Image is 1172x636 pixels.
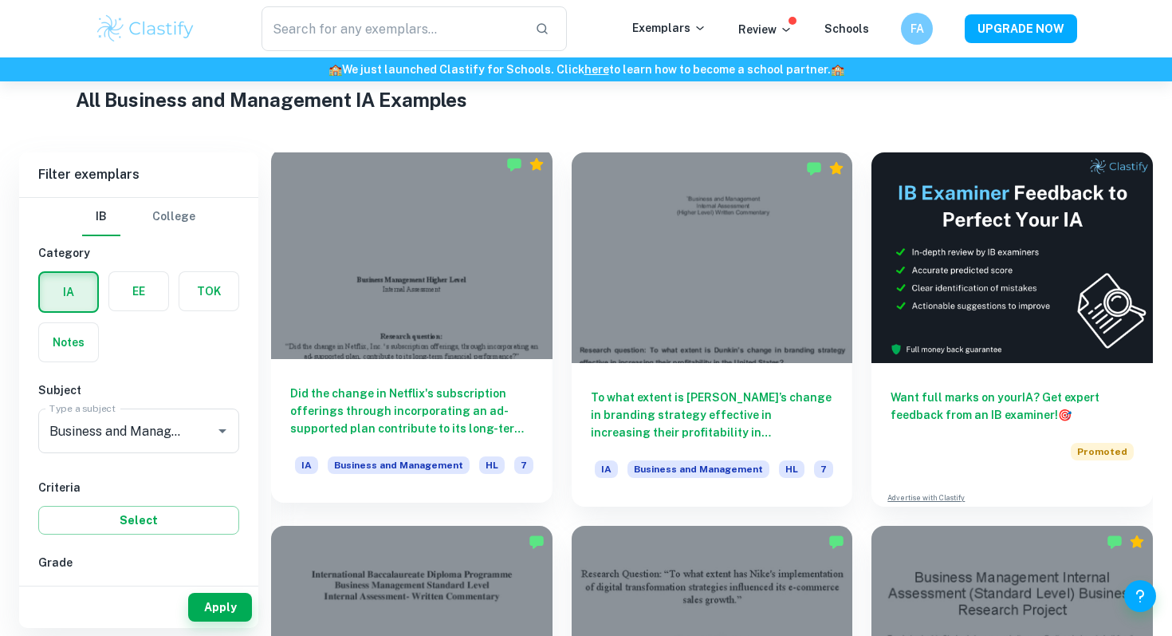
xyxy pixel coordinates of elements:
button: UPGRADE NOW [965,14,1077,43]
button: IB [82,198,120,236]
button: EE [109,272,168,310]
button: Open [211,420,234,442]
span: HL [779,460,804,478]
span: 7 [514,456,533,474]
img: Thumbnail [871,152,1153,363]
div: Premium [828,160,844,176]
h6: Subject [38,381,239,399]
p: Review [738,21,792,38]
a: Schools [824,22,869,35]
span: Business and Management [328,456,470,474]
button: Select [38,506,239,535]
button: Notes [39,323,98,361]
h6: We just launched Clastify for Schools. Click to learn how to become a school partner. [3,61,1169,78]
span: IA [595,460,618,478]
img: Marked [1107,534,1123,550]
a: Advertise with Clastify [887,492,965,504]
div: Filter type choice [82,198,195,236]
a: Did the change in Netflix's subscription offerings through incorporating an ad-supported plan con... [271,152,553,507]
div: Premium [1129,534,1145,550]
span: IA [295,456,318,474]
a: here [584,63,609,76]
span: 🎯 [1058,409,1072,421]
span: 🏫 [328,63,342,76]
button: FA [901,13,933,45]
h6: To what extent is [PERSON_NAME]’s change in branding strategy effective in increasing their profi... [591,389,834,441]
a: To what extent is [PERSON_NAME]’s change in branding strategy effective in increasing their profi... [572,152,853,507]
img: Clastify logo [95,13,196,45]
span: Business and Management [627,460,769,478]
label: Type a subject [49,401,116,415]
h6: Filter exemplars [19,152,258,197]
img: Marked [529,534,545,550]
h6: Want full marks on your IA ? Get expert feedback from an IB examiner! [891,389,1134,424]
input: Search for any exemplars... [262,6,522,51]
span: 🏫 [831,63,844,76]
button: IA [40,273,97,311]
button: College [152,198,195,236]
img: Marked [806,160,822,176]
h1: All Business and Management IA Examples [76,85,1096,114]
div: Premium [529,156,545,172]
span: HL [479,456,505,474]
img: Marked [506,156,522,172]
span: Promoted [1071,443,1134,460]
button: Help and Feedback [1124,580,1156,612]
img: Marked [828,534,844,550]
a: Want full marks on yourIA? Get expert feedback from an IB examiner!PromotedAdvertise with Clastify [871,152,1153,507]
h6: Grade [38,554,239,571]
button: TOK [179,272,238,310]
span: 7 [814,460,833,478]
p: Exemplars [632,19,706,37]
button: Apply [188,593,252,622]
h6: Did the change in Netflix's subscription offerings through incorporating an ad-supported plan con... [290,385,533,437]
h6: FA [908,20,926,38]
h6: Criteria [38,479,239,496]
h6: Category [38,244,239,262]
